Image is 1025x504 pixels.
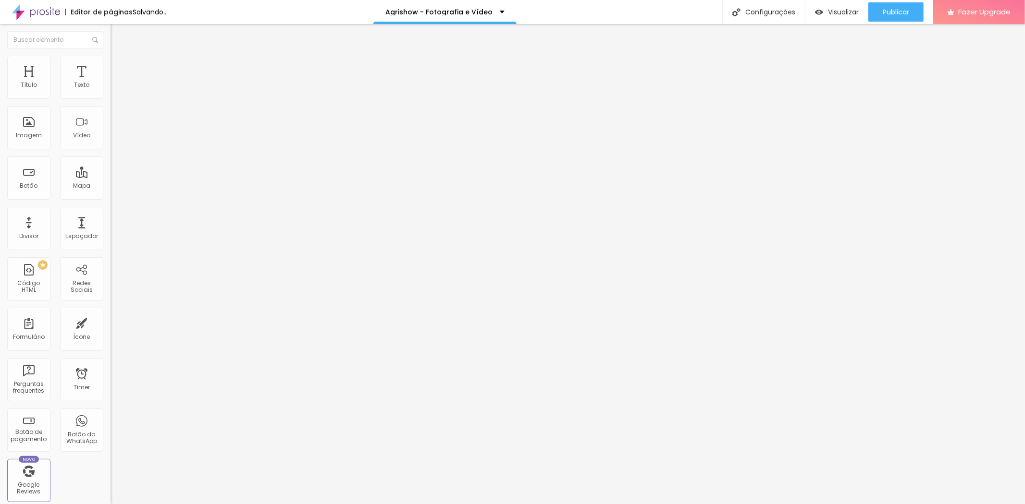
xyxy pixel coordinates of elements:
div: Perguntas frequentes [10,381,48,395]
span: Fazer Upgrade [958,8,1011,16]
div: Timer [74,384,90,391]
p: Agrishow - Fotografia e Vídeo [385,9,493,15]
div: Divisor [19,233,38,240]
div: Redes Sociais [62,280,100,294]
div: Novo [19,456,39,463]
img: Icone [92,37,98,43]
div: Botão [20,182,38,189]
input: Buscar elemento [7,31,103,48]
iframe: Editor [111,24,1025,504]
span: Publicar [883,8,909,16]
img: Icone [732,8,741,16]
div: Editor de páginas [65,9,133,15]
div: Botão de pagamento [10,429,48,443]
div: Salvando... [133,9,168,15]
button: Publicar [868,2,924,22]
button: Visualizar [805,2,868,22]
div: Ícone [74,334,90,340]
div: Texto [74,82,89,88]
div: Espaçador [65,233,98,240]
div: Imagem [16,132,42,139]
div: Google Reviews [10,481,48,495]
div: Botão do WhatsApp [62,431,100,445]
div: Código HTML [10,280,48,294]
div: Formulário [13,334,45,340]
div: Título [21,82,37,88]
div: Vídeo [73,132,90,139]
span: Visualizar [828,8,859,16]
img: view-1.svg [815,8,823,16]
div: Mapa [73,182,90,189]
